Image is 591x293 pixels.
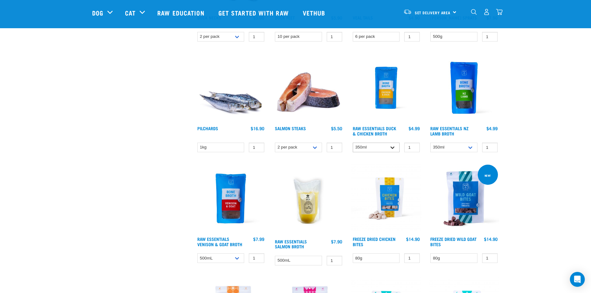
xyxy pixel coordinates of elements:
[486,126,498,131] div: $4.99
[404,253,420,263] input: 1
[249,143,264,152] input: 1
[406,237,420,242] div: $14.90
[351,163,422,234] img: RE Product Shoot 2023 Nov8581
[92,8,103,17] a: Dog
[212,0,297,25] a: Get started with Raw
[429,53,499,123] img: Raw Essentials New Zealand Lamb Bone Broth For Cats & Dogs
[327,32,342,42] input: 1
[496,9,503,15] img: home-icon@2x.png
[409,126,420,131] div: $4.99
[430,238,477,245] a: Freeze Dried Wild Goat Bites
[327,143,342,152] input: 1
[331,126,342,131] div: $5.50
[570,272,585,287] div: Open Intercom Messenger
[404,32,420,42] input: 1
[415,11,451,14] span: Set Delivery Area
[404,143,420,152] input: 1
[197,127,218,129] a: Pilchards
[482,143,498,152] input: 1
[297,0,333,25] a: Vethub
[471,9,477,15] img: home-icon-1@2x.png
[196,163,266,234] img: Raw Essentials Venison Goat Novel Protein Hypoallergenic Bone Broth Cats & Dogs
[351,53,422,123] img: RE Product Shoot 2023 Nov8793 1
[429,163,499,234] img: Raw Essentials Freeze Dried Wild Goat Bites PetTreats Product Shot
[251,126,264,131] div: $16.90
[482,32,498,42] input: 1
[430,127,468,134] a: Raw Essentials NZ Lamb Broth
[403,9,412,15] img: van-moving.png
[482,253,498,263] input: 1
[484,237,498,242] div: $14.90
[197,238,242,245] a: Raw Essentials Venison & Goat Broth
[482,171,494,180] div: new!
[353,238,396,245] a: Freeze Dried Chicken Bites
[273,53,344,123] img: 1148 Salmon Steaks 01
[275,240,307,247] a: Raw Essentials Salmon Broth
[151,0,212,25] a: Raw Education
[353,127,396,134] a: Raw Essentials Duck & Chicken Broth
[275,127,306,129] a: Salmon Steaks
[327,256,342,265] input: 1
[273,163,344,236] img: Salmon Broth
[125,8,136,17] a: Cat
[483,9,490,15] img: user.png
[249,32,264,42] input: 1
[331,239,342,244] div: $7.90
[249,253,264,263] input: 1
[196,53,266,123] img: Four Whole Pilchards
[253,237,264,242] div: $7.99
